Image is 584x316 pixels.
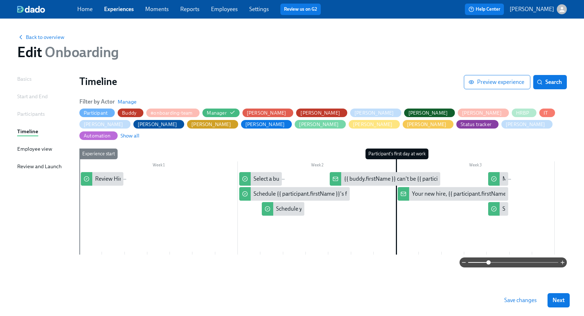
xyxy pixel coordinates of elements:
[17,162,62,170] div: Review and Launch
[79,98,115,106] h6: Filter by Actor
[84,132,111,139] div: Also show Automation
[17,6,45,13] img: dado
[245,121,285,128] div: Also show Kelly Frey
[239,187,349,201] div: Schedule {{ participant.firstName }}'s first day and send calendar invites
[17,127,38,135] div: Timeline
[95,175,251,183] div: Review Hiring Manager Guide & provide link to onboarding plan
[79,120,131,129] button: [PERSON_NAME]
[151,110,192,116] div: #onboarding-team
[512,109,536,117] button: HRBP
[353,121,393,128] div: Also show Laura
[17,145,52,153] div: Employee view
[17,6,77,13] a: dado
[499,293,542,307] button: Save changes
[553,297,565,304] span: Next
[456,120,499,129] button: Status tracker
[121,132,139,139] button: Show all
[77,6,93,12] a: Home
[254,190,427,198] div: Schedule {{ participant.firstName }}'s first day and send calendar invites
[84,110,108,116] div: Also show Participant
[79,75,464,88] h1: Timeline
[501,120,553,129] button: [PERSON_NAME]
[470,79,524,86] span: Preview experience
[295,120,346,129] button: [PERSON_NAME]
[17,92,48,100] div: Start and End
[488,172,508,186] div: Manager - Week 1 Survey for {{ participant.fullName }}
[548,293,570,307] button: Next
[544,110,548,116] div: Also show IT
[122,110,136,116] div: Also show Buddy
[202,109,239,117] button: Manager
[241,120,292,129] button: [PERSON_NAME]
[211,6,238,12] a: Employees
[249,6,269,12] a: Settings
[145,6,169,12] a: Moments
[365,149,428,159] div: Participant's first day at work
[133,120,185,129] button: [PERSON_NAME]
[284,6,317,13] a: Review us on G2
[42,44,119,61] span: Onboarding
[350,109,401,117] button: [PERSON_NAME]
[404,109,455,117] button: [PERSON_NAME]
[344,175,501,183] div: {{ buddy.firstName }} can't be {{ participant.firstName }}'s buddy
[396,161,555,171] div: Week 3
[242,109,294,117] button: [PERSON_NAME]
[465,4,504,15] button: Help Center
[300,110,340,116] div: [PERSON_NAME]
[254,175,359,183] div: Select a buddy for {{ participant.fullName }}
[146,109,200,117] button: #onboarding-team
[488,202,508,216] div: Schedule milestone reminders for {{ participant.firstName }}
[180,6,200,12] a: Reports
[239,172,282,186] div: Select a buddy for {{ participant.fullName }}
[81,172,123,186] div: Review Hiring Manager Guide & provide link to onboarding plan
[516,110,529,116] div: Also show HRBP
[79,161,238,171] div: Week 1
[464,75,530,89] button: Preview experience
[510,4,567,14] button: [PERSON_NAME]
[468,6,500,13] span: Help Center
[510,5,554,13] p: [PERSON_NAME]
[506,121,545,128] div: Also show Tomoko Iwai
[412,190,548,198] div: Your new hire, {{ participant.firstName }}, starts [DATE]!
[238,161,396,171] div: Week 2
[407,121,447,128] div: Also show Marc
[17,75,31,83] div: Basics
[538,79,562,86] span: Search
[84,121,123,128] div: Also show Irene
[17,110,45,118] div: Participants
[104,6,134,12] a: Experiences
[118,98,137,105] button: Manage
[461,121,491,128] div: Also show Status tracker
[79,149,118,159] div: Experience start
[330,172,440,186] div: {{ buddy.firstName }} can't be {{ participant.firstName }}'s buddy
[207,110,226,116] div: Hide Manager
[262,202,304,216] div: Schedule your Welcome Chat
[398,187,508,201] div: Your new hire, {{ participant.firstName }}, starts [DATE]!
[79,131,118,140] button: Automation
[408,110,448,116] div: Also show Derek Baker
[191,121,231,128] div: Also show Kaelyn
[462,110,502,116] div: Also show Emily
[118,109,143,117] button: Buddy
[187,120,238,129] button: [PERSON_NAME]
[79,109,115,117] button: Participant
[533,75,567,89] button: Search
[299,121,339,128] div: Also show Lacey Heiss
[403,120,454,129] button: [PERSON_NAME]
[504,297,537,304] span: Save changes
[349,120,400,129] button: [PERSON_NAME]
[17,44,119,61] h1: Edit
[17,34,64,41] button: Back to overview
[539,109,555,117] button: IT
[296,109,347,117] button: [PERSON_NAME]
[276,205,347,213] div: Schedule your Welcome Chat
[354,110,394,116] div: Also show David Murphy
[280,4,321,15] button: Review us on G2
[247,110,286,116] div: Also show Amanda Krause
[458,109,509,117] button: [PERSON_NAME]
[138,121,177,128] div: Also show Josh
